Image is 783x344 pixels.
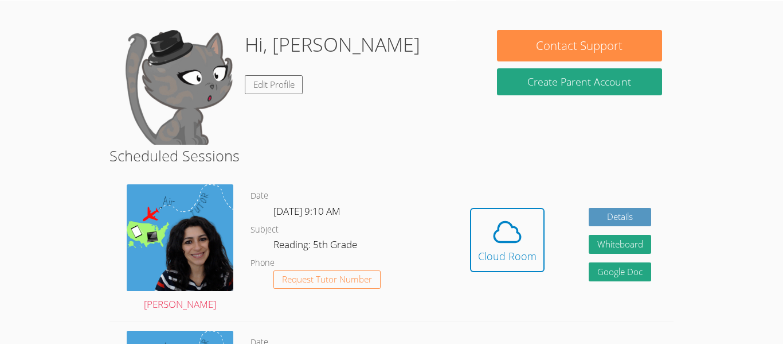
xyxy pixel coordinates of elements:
a: Edit Profile [245,75,303,94]
a: [PERSON_NAME] [127,184,233,313]
button: Whiteboard [589,235,652,254]
dt: Subject [250,223,279,237]
dt: Phone [250,256,275,270]
dt: Date [250,189,268,203]
a: Details [589,208,652,227]
dd: Reading: 5th Grade [273,237,359,256]
a: Google Doc [589,262,652,281]
h2: Scheduled Sessions [109,145,674,167]
button: Create Parent Account [497,68,662,95]
img: default.png [121,30,236,145]
button: Request Tutor Number [273,270,381,289]
button: Cloud Room [470,208,545,272]
span: Request Tutor Number [282,275,372,284]
button: Contact Support [497,30,662,61]
img: air%20tutor%20avatar.png [127,184,233,291]
span: [DATE] 9:10 AM [273,204,340,218]
h1: Hi, [PERSON_NAME] [245,30,420,59]
div: Cloud Room [478,248,537,264]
